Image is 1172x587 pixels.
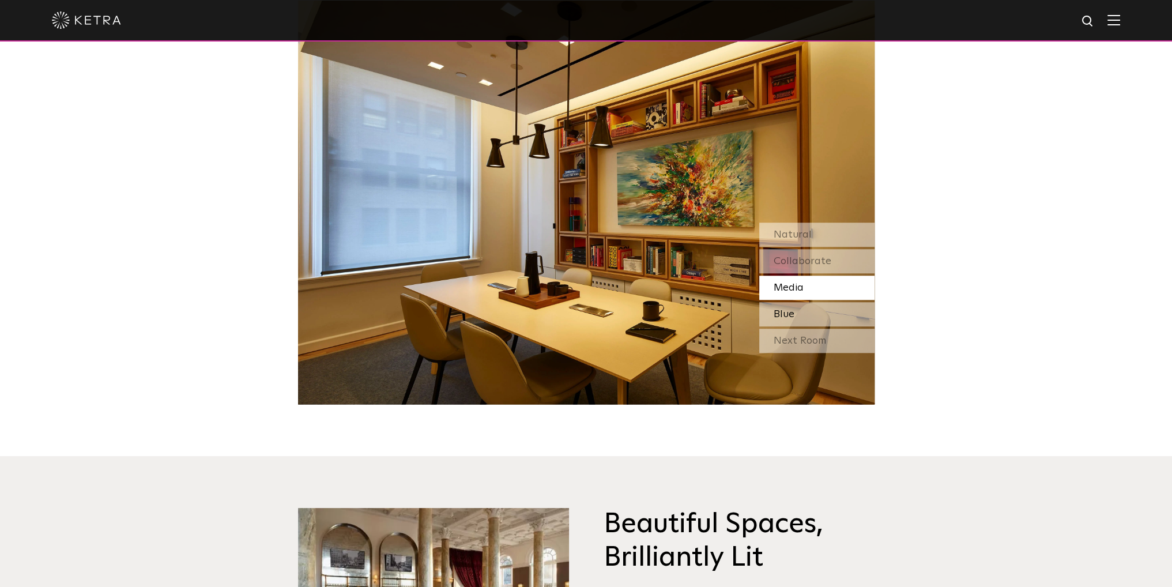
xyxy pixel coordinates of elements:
[759,329,875,353] div: Next Room
[298,1,875,404] img: SS-Desktop-CEC-03
[774,229,812,240] span: Natural
[1081,14,1095,29] img: search icon
[774,256,831,266] span: Collaborate
[52,12,121,29] img: ketra-logo-2019-white
[774,283,804,293] span: Media
[774,309,794,319] span: Blue
[604,508,875,574] h3: Beautiful Spaces, Brilliantly Lit
[1107,14,1120,25] img: Hamburger%20Nav.svg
